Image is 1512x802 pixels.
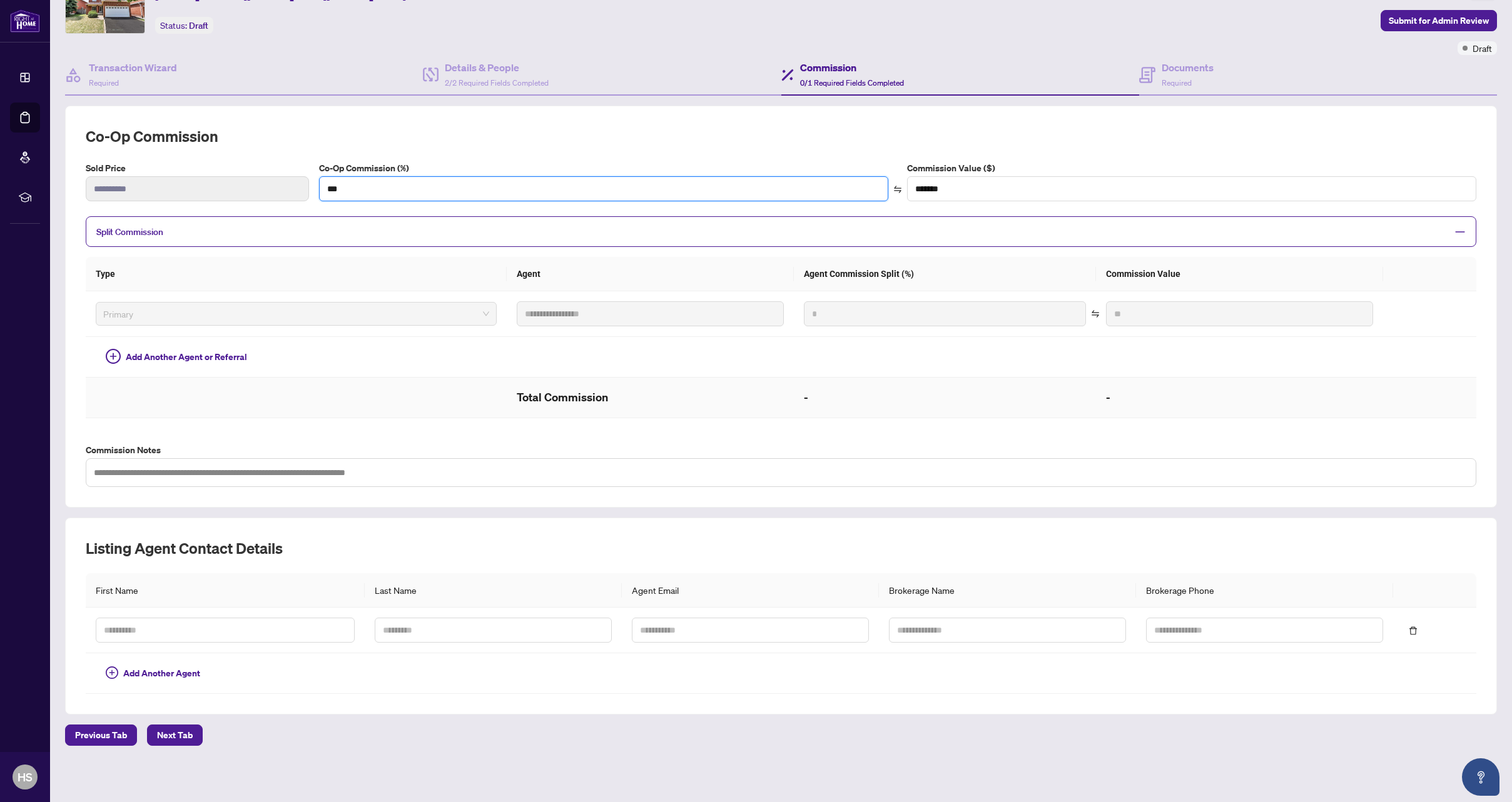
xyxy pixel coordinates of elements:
div: Split Commission [86,216,1476,247]
th: Last Name [365,573,622,608]
th: Agent Commission Split (%) [794,257,1096,291]
button: Add Another Agent or Referral [96,347,257,367]
button: Open asap [1462,758,1499,796]
button: Previous Tab [65,724,137,746]
label: Commission Value ($) [907,161,1476,175]
h4: Documents [1162,60,1214,75]
th: First Name [86,573,365,608]
label: Sold Price [86,161,309,175]
span: Split Commission [96,226,163,238]
span: Next Tab [157,725,193,745]
h2: - [804,388,1086,408]
span: HS [18,768,33,786]
h4: Transaction Wizard [89,60,177,75]
th: Agent [507,257,794,291]
h4: Commission [800,60,904,75]
div: Status: [155,17,213,34]
span: delete [1409,626,1418,635]
span: Add Another Agent [123,666,200,680]
img: logo [10,9,40,33]
button: Submit for Admin Review [1381,10,1497,31]
h2: Listing Agent Contact Details [86,538,1476,558]
button: Add Another Agent [96,663,210,683]
span: Submit for Admin Review [1389,11,1489,31]
span: Primary [103,304,489,323]
th: Agent Email [622,573,879,608]
span: 0/1 Required Fields Completed [800,78,904,88]
h4: Details & People [445,60,549,75]
span: swap [1091,309,1100,318]
label: Commission Notes [86,443,1476,457]
span: Draft [1473,41,1492,55]
span: minus [1454,226,1466,238]
h2: Total Commission [517,388,784,408]
th: Type [86,257,507,291]
span: Draft [189,20,208,31]
label: Co-Op Commission (%) [319,161,888,175]
span: 2/2 Required Fields Completed [445,78,549,88]
th: Commission Value [1096,257,1383,291]
h2: - [1106,388,1373,408]
th: Brokerage Phone [1136,573,1393,608]
span: Required [89,78,119,88]
span: Add Another Agent or Referral [126,350,247,364]
span: swap [893,185,902,194]
h2: Co-op Commission [86,126,1476,146]
th: Brokerage Name [879,573,1136,608]
span: plus-circle [106,666,118,679]
span: Required [1162,78,1192,88]
span: plus-circle [106,349,121,364]
span: Previous Tab [75,725,127,745]
button: Next Tab [147,724,203,746]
